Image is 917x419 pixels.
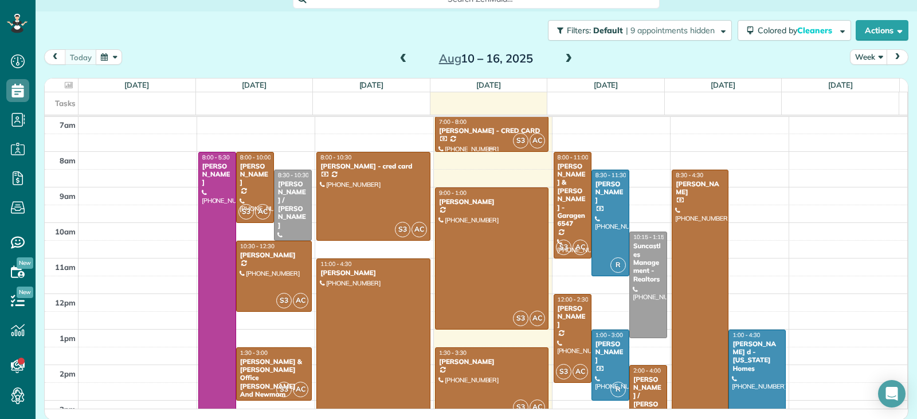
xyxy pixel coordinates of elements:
[633,367,661,374] span: 2:00 - 4:00
[439,349,467,357] span: 1:30 - 3:30
[530,400,545,415] span: AC
[595,171,626,179] span: 8:30 - 11:30
[738,20,851,41] button: Colored byCleaners
[558,296,589,303] span: 12:00 - 2:30
[124,80,149,89] a: [DATE]
[277,180,308,229] div: [PERSON_NAME] / [PERSON_NAME]
[828,80,853,89] a: [DATE]
[240,154,271,161] span: 8:00 - 10:00
[567,25,591,36] span: Filters:
[240,242,275,250] span: 10:30 - 12:30
[278,171,309,179] span: 8:30 - 10:30
[887,49,908,65] button: next
[55,263,76,272] span: 11am
[60,120,76,130] span: 7am
[395,222,410,237] span: S3
[438,127,546,135] div: [PERSON_NAME] - CRED CARD
[633,242,664,283] div: Suncastles Management - Realtors
[359,80,384,89] a: [DATE]
[320,154,351,161] span: 8:00 - 10:30
[530,311,545,326] span: AC
[17,257,33,269] span: New
[878,380,906,408] div: Open Intercom Messenger
[850,49,888,65] button: Week
[557,162,588,228] div: [PERSON_NAME] & [PERSON_NAME] - Garagen 6547
[60,334,76,343] span: 1pm
[44,49,66,65] button: prev
[513,311,528,326] span: S3
[255,204,271,220] span: AC
[293,382,308,397] span: AC
[573,364,588,379] span: AC
[758,25,836,36] span: Colored by
[513,133,528,148] span: S3
[240,349,268,357] span: 1:30 - 3:00
[240,162,271,187] div: [PERSON_NAME]
[439,51,461,65] span: Aug
[542,20,732,41] a: Filters: Default | 9 appointments hidden
[60,191,76,201] span: 9am
[530,133,545,148] span: AC
[60,405,76,414] span: 3pm
[202,154,230,161] span: 8:00 - 5:30
[548,20,732,41] button: Filters: Default | 9 appointments hidden
[438,358,546,366] div: [PERSON_NAME]
[320,260,351,268] span: 11:00 - 4:30
[238,204,254,220] span: S3
[476,80,501,89] a: [DATE]
[557,304,588,329] div: [PERSON_NAME]
[626,25,715,36] span: | 9 appointments hidden
[202,162,233,187] div: [PERSON_NAME]
[593,25,624,36] span: Default
[320,162,427,170] div: [PERSON_NAME] - cred card
[414,52,558,65] h2: 10 – 16, 2025
[676,171,703,179] span: 8:30 - 4:30
[60,156,76,165] span: 8am
[675,180,725,197] div: [PERSON_NAME]
[610,257,626,273] span: R
[320,269,427,277] div: [PERSON_NAME]
[595,340,626,365] div: [PERSON_NAME]
[55,298,76,307] span: 12pm
[711,80,735,89] a: [DATE]
[610,382,626,397] span: R
[856,20,908,41] button: Actions
[573,240,588,255] span: AC
[594,80,618,89] a: [DATE]
[240,358,308,399] div: [PERSON_NAME] & [PERSON_NAME] Office [PERSON_NAME] And Newmam
[797,25,834,36] span: Cleaners
[556,240,571,255] span: S3
[439,189,467,197] span: 9:00 - 1:00
[732,340,782,373] div: [PERSON_NAME] d - [US_STATE] Homes
[412,222,427,237] span: AC
[276,293,292,308] span: S3
[633,233,664,241] span: 10:15 - 1:15
[276,382,292,397] span: S3
[438,198,546,206] div: [PERSON_NAME]
[293,293,308,308] span: AC
[17,287,33,298] span: New
[556,364,571,379] span: S3
[595,180,626,205] div: [PERSON_NAME]
[242,80,267,89] a: [DATE]
[558,154,589,161] span: 8:00 - 11:00
[65,49,97,65] button: today
[55,227,76,236] span: 10am
[240,251,308,259] div: [PERSON_NAME]
[732,331,760,339] span: 1:00 - 4:30
[55,99,76,108] span: Tasks
[595,331,623,339] span: 1:00 - 3:00
[439,118,467,126] span: 7:00 - 8:00
[60,369,76,378] span: 2pm
[513,400,528,415] span: S3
